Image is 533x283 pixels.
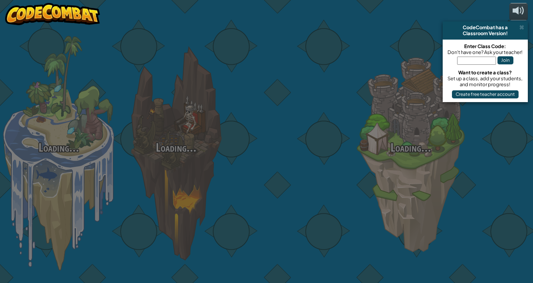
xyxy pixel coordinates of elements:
div: Want to create a class? [446,70,524,75]
div: Enter Class Code: [446,43,524,49]
button: Join [497,56,513,64]
div: Classroom Version! [446,30,525,36]
div: CodeCombat has a [446,24,525,30]
button: Adjust volume [509,3,528,20]
div: Don't have one? Ask your teacher! [446,49,524,55]
div: Set up a class, add your students, and monitor progress! [446,75,524,87]
img: CodeCombat - Learn how to code by playing a game [5,3,100,25]
button: Create free teacher account [452,90,519,98]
